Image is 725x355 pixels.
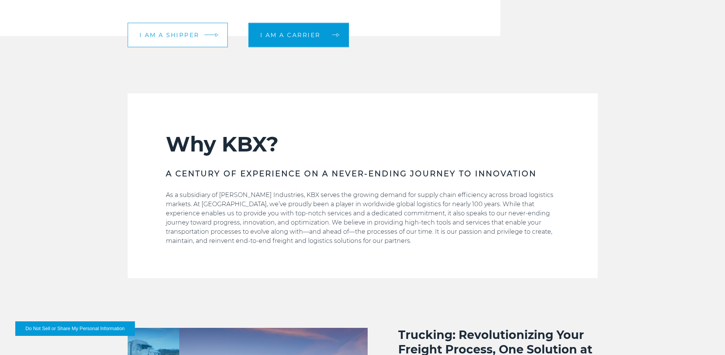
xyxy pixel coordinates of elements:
[260,32,321,38] span: I am a carrier
[128,23,228,47] a: I am a shipper arrow arrow
[215,33,218,37] img: arrow
[248,23,349,47] a: I am a carrier arrow arrow
[166,191,560,246] p: As a subsidiary of [PERSON_NAME] Industries, KBX serves the growing demand for supply chain effic...
[15,321,135,336] button: Do Not Sell or Share My Personal Information
[139,32,199,38] span: I am a shipper
[166,132,560,157] h2: Why KBX?
[166,168,560,179] h3: A CENTURY OF EXPERIENCE ON A NEVER-ENDING JOURNEY TO INNOVATION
